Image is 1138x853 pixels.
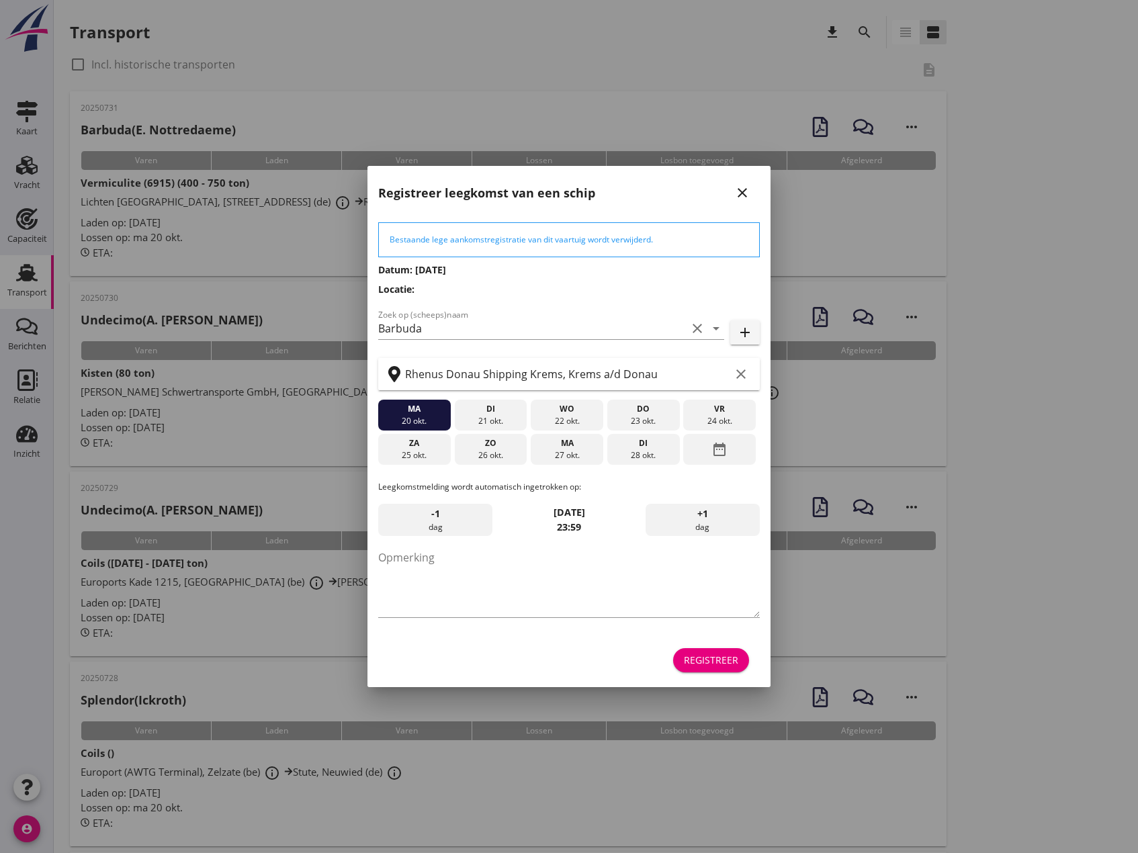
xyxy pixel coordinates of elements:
[673,648,749,672] button: Registreer
[457,437,523,449] div: zo
[734,185,750,201] i: close
[378,263,760,277] h3: Datum: [DATE]
[557,521,581,533] strong: 23:59
[378,481,760,493] p: Leegkomstmelding wordt automatisch ingetrokken op:
[684,653,738,667] div: Registreer
[534,415,600,427] div: 22 okt.
[382,437,447,449] div: za
[611,437,676,449] div: di
[382,449,447,461] div: 25 okt.
[378,282,760,296] h3: Locatie:
[405,363,730,385] input: Zoek op terminal of plaats
[457,415,523,427] div: 21 okt.
[689,320,705,336] i: clear
[534,449,600,461] div: 27 okt.
[378,318,687,339] input: Zoek op (scheeps)naam
[554,506,585,519] strong: [DATE]
[737,324,753,341] i: add
[646,504,760,536] div: dag
[457,403,523,415] div: di
[687,403,752,415] div: vr
[534,437,600,449] div: ma
[378,547,760,617] textarea: Opmerking
[378,184,595,202] h2: Registreer leegkomst van een schip
[378,504,492,536] div: dag
[697,506,708,521] span: +1
[382,403,447,415] div: ma
[708,320,724,336] i: arrow_drop_down
[534,403,600,415] div: wo
[611,449,676,461] div: 28 okt.
[382,415,447,427] div: 20 okt.
[711,437,728,461] i: date_range
[687,415,752,427] div: 24 okt.
[390,234,748,246] div: Bestaande lege aankomstregistratie van dit vaartuig wordt verwijderd.
[611,415,676,427] div: 23 okt.
[733,366,749,382] i: clear
[431,506,440,521] span: -1
[611,403,676,415] div: do
[457,449,523,461] div: 26 okt.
